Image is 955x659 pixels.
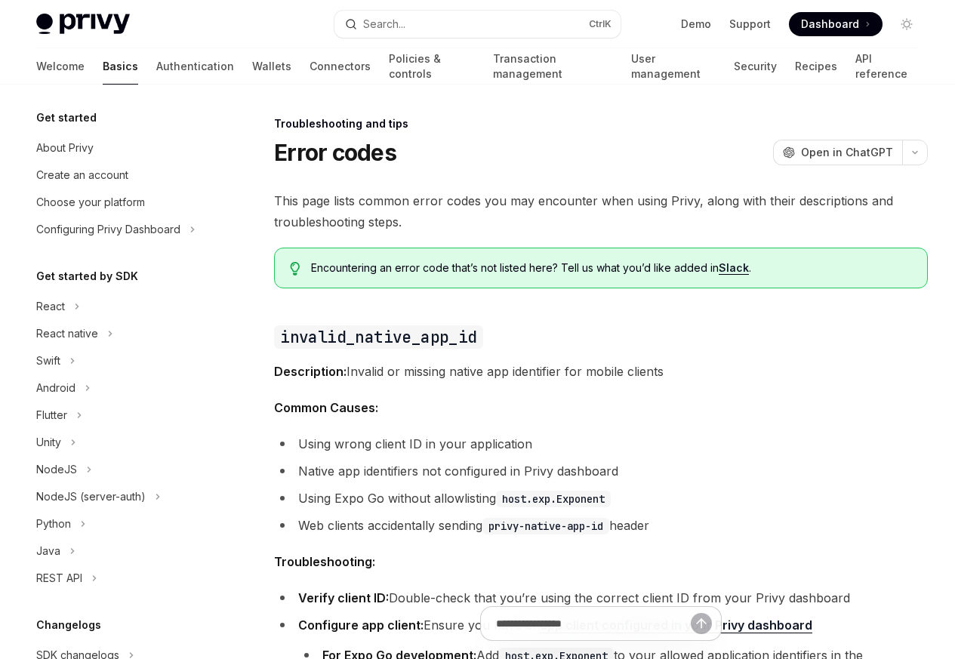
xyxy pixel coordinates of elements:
button: Java [24,537,217,565]
a: Authentication [156,48,234,85]
a: User management [631,48,716,85]
div: React native [36,325,98,343]
div: Swift [36,352,60,370]
button: React native [24,320,217,347]
li: Using Expo Go without allowlisting [274,488,928,509]
strong: Description: [274,364,347,379]
span: Open in ChatGPT [801,145,893,160]
button: NodeJS [24,456,217,483]
a: Security [734,48,777,85]
li: Web clients accidentally sending header [274,515,928,536]
code: host.exp.Exponent [496,491,611,507]
input: Ask a question... [496,607,691,640]
button: Android [24,374,217,402]
button: Flutter [24,402,217,429]
a: Recipes [795,48,837,85]
a: Demo [681,17,711,32]
div: REST API [36,569,82,587]
button: Unity [24,429,217,456]
li: Native app identifiers not configured in Privy dashboard [274,460,928,482]
div: About Privy [36,139,94,157]
h5: Changelogs [36,616,101,634]
strong: Verify client ID: [298,590,389,605]
span: Dashboard [801,17,859,32]
a: Slack [719,261,749,275]
a: API reference [855,48,919,85]
span: This page lists common error codes you may encounter when using Privy, along with their descripti... [274,190,928,232]
strong: Common Causes: [274,400,378,415]
button: NodeJS (server-auth) [24,483,217,510]
div: NodeJS (server-auth) [36,488,146,506]
span: Ctrl K [589,18,612,30]
h1: Error codes [274,139,396,166]
a: Support [729,17,771,32]
h5: Get started [36,109,97,127]
div: Flutter [36,406,67,424]
button: REST API [24,565,217,592]
li: Using wrong client ID in your application [274,433,928,454]
div: NodeJS [36,460,77,479]
a: Policies & controls [389,48,475,85]
a: About Privy [24,134,217,162]
a: Connectors [310,48,371,85]
div: React [36,297,65,316]
div: Android [36,379,75,397]
div: Unity [36,433,61,451]
li: Double-check that you’re using the correct client ID from your Privy dashboard [274,587,928,608]
div: Python [36,515,71,533]
code: privy-native-app-id [482,518,609,534]
a: Dashboard [789,12,883,36]
a: Choose your platform [24,189,217,216]
button: Send message [691,613,712,634]
code: invalid_native_app_id [274,325,482,349]
div: Configuring Privy Dashboard [36,220,180,239]
div: Search... [363,15,405,33]
svg: Tip [290,262,300,276]
button: Search...CtrlK [334,11,621,38]
a: Create an account [24,162,217,189]
button: Python [24,510,217,537]
span: Invalid or missing native app identifier for mobile clients [274,361,928,382]
img: light logo [36,14,130,35]
span: Encountering an error code that’s not listed here? Tell us what you’d like added in . [311,260,912,276]
a: Basics [103,48,138,85]
div: Choose your platform [36,193,145,211]
button: Swift [24,347,217,374]
button: Open in ChatGPT [773,140,902,165]
div: Create an account [36,166,128,184]
button: Toggle dark mode [895,12,919,36]
button: React [24,293,217,320]
h5: Get started by SDK [36,267,138,285]
a: Welcome [36,48,85,85]
div: Java [36,542,60,560]
button: Configuring Privy Dashboard [24,216,217,243]
a: Wallets [252,48,291,85]
a: Transaction management [493,48,612,85]
strong: Troubleshooting: [274,554,375,569]
div: Troubleshooting and tips [274,116,928,131]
